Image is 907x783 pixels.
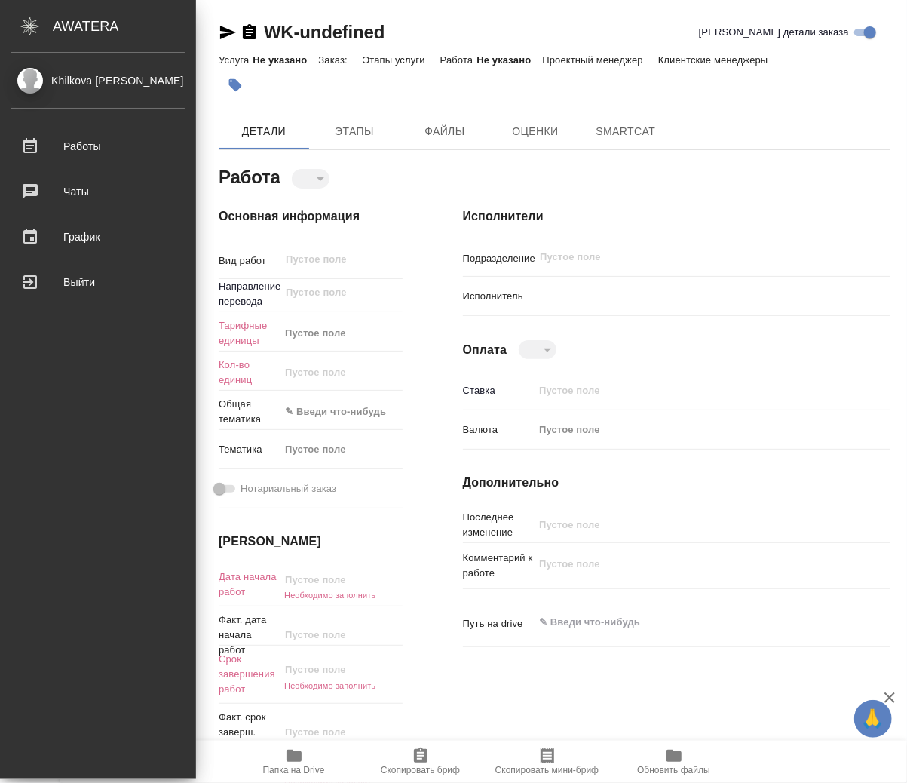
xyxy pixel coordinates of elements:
span: [PERSON_NAME] детали заказа [699,25,849,40]
h4: [PERSON_NAME] [219,533,403,551]
span: Обновить файлы [637,765,710,775]
p: Клиентские менеджеры [658,54,772,66]
span: Этапы [318,122,391,141]
p: Путь на drive [463,616,535,631]
p: Факт. срок заверш. работ [219,710,280,755]
button: Обновить файлы [611,741,737,783]
p: Работа [440,54,477,66]
span: Детали [228,122,300,141]
p: Вид работ [219,253,280,269]
p: Исполнитель [463,289,535,304]
div: Выйти [11,271,185,293]
p: Последнее изменение [463,510,535,540]
div: ​ [519,340,556,359]
p: Дата начала работ [219,570,280,600]
div: Пустое поле [285,442,398,457]
a: WK-undefined [264,22,385,42]
button: Скопировать бриф [357,741,484,783]
input: Пустое поле [280,625,402,646]
div: График [11,226,185,248]
h4: Оплата [463,341,507,359]
button: Скопировать мини-бриф [484,741,611,783]
div: Пустое поле [280,437,416,462]
div: Пустое поле [285,326,398,341]
p: Ставка [463,383,535,398]
p: Валюта [463,422,535,438]
h6: Необходимо заполнить [280,681,402,690]
p: Кол-во единиц [219,358,280,388]
input: Пустое поле [280,722,402,744]
p: Направление перевода [219,279,280,309]
span: SmartCat [590,122,662,141]
button: Добавить тэг [219,69,252,102]
a: Работы [4,127,192,165]
p: Комментарий к работе [463,551,535,581]
h4: Исполнители [463,207,890,226]
p: Не указано [476,54,542,66]
input: Пустое поле [534,379,854,401]
h4: Основная информация [219,207,403,226]
div: ✎ Введи что-нибудь [280,399,416,425]
p: Заказ: [318,54,351,66]
p: Проектный менеджер [542,54,646,66]
div: AWATERA [53,11,196,41]
input: Пустое поле [534,514,854,536]
h6: Необходимо заполнить [280,591,402,600]
span: Нотариальный заказ [241,481,336,496]
p: Факт. дата начала работ [219,613,280,658]
button: Папка на Drive [231,741,357,783]
p: Не указано [253,54,318,66]
a: График [4,218,192,256]
div: Пустое поле [534,417,854,443]
span: Папка на Drive [263,765,325,775]
input: Пустое поле [280,659,402,681]
button: Скопировать ссылку [241,23,259,41]
div: ​ [292,169,329,188]
div: Пустое поле [280,321,416,346]
span: Оценки [499,122,571,141]
span: Файлы [409,122,481,141]
button: 🙏 [854,700,892,738]
span: Скопировать мини-бриф [495,765,599,775]
h4: Дополнительно [463,474,890,492]
input: Пустое поле [284,284,366,302]
p: Этапы услуги [363,54,429,66]
span: 🙏 [860,703,886,735]
a: Выйти [4,263,192,301]
p: Срок завершения работ [219,652,280,697]
input: Пустое поле [280,569,402,591]
input: Пустое поле [280,361,402,383]
p: Общая тематика [219,397,280,427]
a: Чаты [4,173,192,210]
div: Пустое поле [539,422,836,438]
div: Работы [11,135,185,158]
div: Khilkova [PERSON_NAME] [11,72,185,89]
p: Подразделение [463,251,535,266]
p: Тематика [219,442,280,457]
button: Скопировать ссылку для ЯМессенджера [219,23,237,41]
div: Чаты [11,180,185,203]
p: Услуга [219,54,253,66]
h2: Работа [219,162,280,189]
span: Скопировать бриф [381,765,460,775]
input: Пустое поле [538,248,819,266]
p: Тарифные единицы [219,318,280,349]
div: ✎ Введи что-нибудь [285,404,398,419]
